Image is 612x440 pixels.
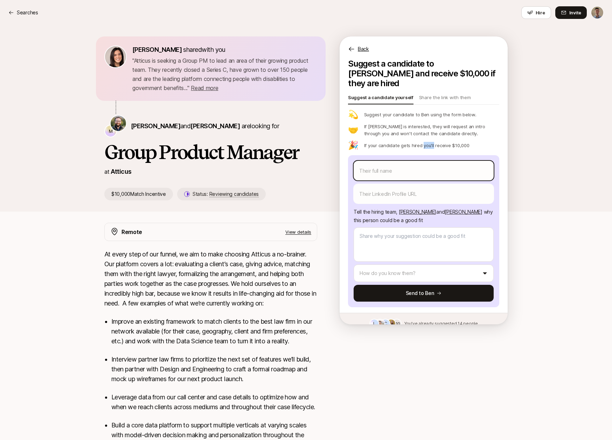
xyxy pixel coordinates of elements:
span: and [180,122,240,130]
h1: Group Product Manager [104,142,317,163]
img: 71d7b91d_d7cb_43b4_a7ea_a9b2f2cc6e03.jpg [105,46,126,67]
p: Suggest a candidate to [PERSON_NAME] and receive $10,000 if they are hired [348,59,499,88]
p: Status: [193,190,259,198]
span: Invite [569,9,581,16]
p: 💫 [348,110,359,119]
p: Back [358,45,369,53]
p: You've already suggested [404,321,478,327]
img: Ben Abrahams [111,116,126,131]
p: " Atticus is seeking a Group PM to lead an area of their growing product team. They recently clos... [132,56,317,92]
p: 🤝 [348,126,359,134]
p: If your candidate gets hired you'll receive $10,000 [364,142,470,149]
span: Read more [191,84,218,91]
p: M [109,127,113,135]
span: and [436,209,482,215]
p: C [384,319,387,328]
p: L [373,319,376,328]
span: [PERSON_NAME] [190,122,240,130]
button: Ben Levinson [591,6,604,19]
img: Ben Levinson [591,7,603,19]
span: 14 people [458,321,478,326]
button: Send to Ben [354,285,494,302]
p: Improve an existing framework to match clients to the best law firm in our network available (for... [111,317,317,346]
span: Reviewing candidates [209,191,259,197]
p: Leverage data from our call center and case details to optimize how and when we reach clients acr... [111,392,317,412]
span: [PERSON_NAME] [132,46,182,53]
p: Searches [17,8,38,17]
p: View details [285,228,311,235]
p: shared [132,45,228,55]
p: +10 [393,320,400,327]
p: At every step of our funnel, we aim to make choosing Atticus a no-brainer. Our platform covers a ... [104,249,317,308]
span: [PERSON_NAME] [445,209,482,215]
button: Hire [521,6,551,19]
span: [PERSON_NAME] [131,122,180,130]
span: with you [202,46,225,53]
p: Suggest your candidate to Ben using the form below. [364,111,477,118]
p: are looking for [131,121,279,131]
p: at [104,167,109,176]
img: da6b3cbb_ec78_4927_92aa_ca1e7f35b64f.jpg [376,319,384,328]
p: 🎉 [348,141,359,150]
p: Tell the hiring team, why this person could be a good fit [354,208,494,225]
button: Invite [555,6,587,19]
p: Remote [121,227,142,236]
span: Hire [536,9,545,16]
p: If [PERSON_NAME] is interested, they will request an intro through you and won't contact the cand... [364,123,499,137]
p: $10,000 Match Incentive [104,188,173,200]
p: Share the link with them [419,94,471,104]
a: Atticus [111,168,131,175]
img: 30cb8c43_cf74_4ad0_8f05_339566a87a3d.jpg [387,319,395,328]
span: [PERSON_NAME] [399,209,436,215]
p: Suggest a candidate yourself [348,94,413,104]
p: Interview partner law firms to prioritize the next set of features we’ll build, then partner with... [111,355,317,384]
